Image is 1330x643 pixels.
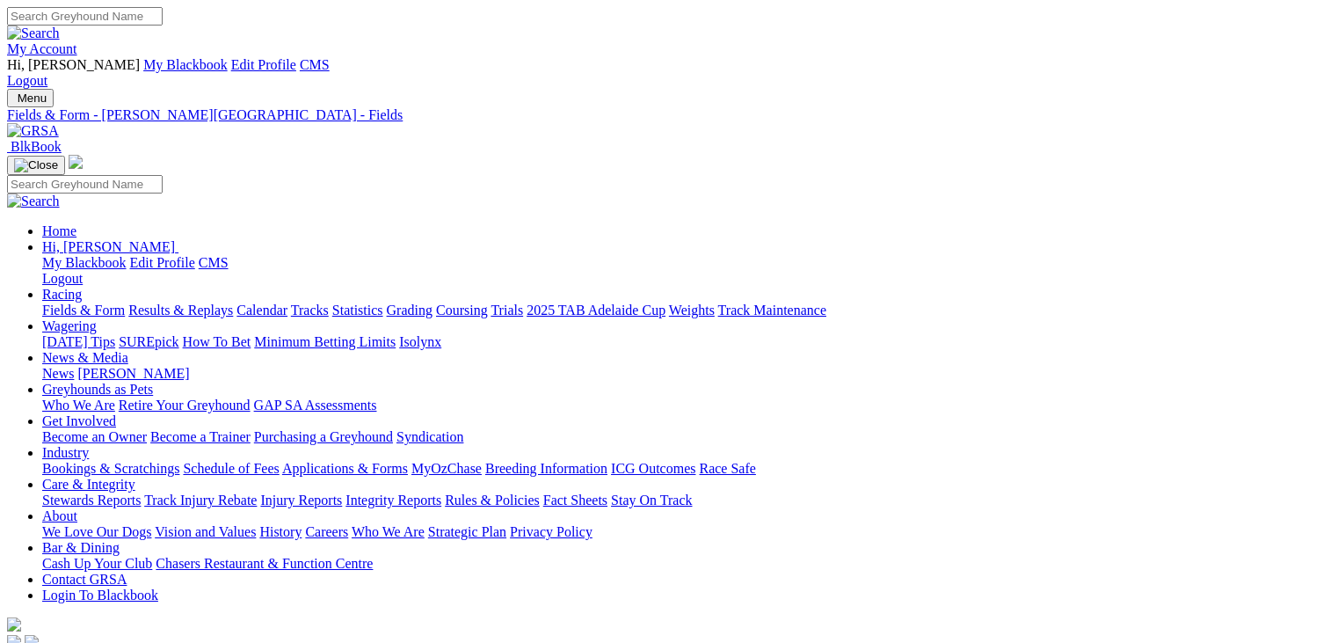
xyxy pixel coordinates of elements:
input: Search [7,7,163,26]
a: Fact Sheets [543,493,607,508]
a: Race Safe [699,461,755,476]
a: My Blackbook [143,57,228,72]
button: Toggle navigation [7,89,54,107]
input: Search [7,175,163,194]
a: Become a Trainer [150,429,251,444]
a: Wagering [42,318,97,333]
a: Integrity Reports [345,493,441,508]
a: Weights [669,303,715,318]
a: Logout [42,271,83,286]
a: Tracks [291,303,329,318]
a: Edit Profile [130,255,195,270]
a: Applications & Forms [282,461,408,476]
a: Purchasing a Greyhound [254,429,393,444]
a: Retire Your Greyhound [119,398,251,413]
a: Breeding Information [485,461,607,476]
a: CMS [199,255,229,270]
a: Edit Profile [231,57,296,72]
div: About [42,524,1323,540]
div: Greyhounds as Pets [42,398,1323,413]
a: Strategic Plan [428,524,506,539]
a: Login To Blackbook [42,588,158,603]
a: Privacy Policy [510,524,592,539]
a: Chasers Restaurant & Function Centre [156,556,373,571]
a: Injury Reports [260,493,342,508]
a: Care & Integrity [42,477,135,492]
a: Syndication [396,429,463,444]
a: Rules & Policies [445,493,540,508]
a: Become an Owner [42,429,147,444]
a: ICG Outcomes [611,461,695,476]
a: How To Bet [183,334,251,349]
a: Results & Replays [128,303,233,318]
div: Hi, [PERSON_NAME] [42,255,1323,287]
a: Home [42,223,76,238]
div: Racing [42,303,1323,318]
a: BlkBook [7,139,62,154]
button: Toggle navigation [7,156,65,175]
a: Grading [387,303,432,318]
a: Racing [42,287,82,302]
a: History [259,524,302,539]
a: Logout [7,73,47,88]
a: Fields & Form - [PERSON_NAME][GEOGRAPHIC_DATA] - Fields [7,107,1323,123]
a: Fields & Form [42,303,125,318]
div: My Account [7,57,1323,89]
a: Track Injury Rebate [144,493,257,508]
a: Stay On Track [611,493,692,508]
a: News [42,366,74,381]
img: Search [7,194,60,209]
a: Bar & Dining [42,540,120,555]
a: [DATE] Tips [42,334,115,349]
img: logo-grsa-white.png [69,155,83,169]
a: 2025 TAB Adelaide Cup [527,303,665,318]
a: Statistics [332,303,383,318]
a: Coursing [436,303,488,318]
div: Get Involved [42,429,1323,445]
img: logo-grsa-white.png [7,617,21,632]
a: News & Media [42,350,128,365]
img: Search [7,26,60,41]
a: Who We Are [352,524,425,539]
a: Greyhounds as Pets [42,382,153,397]
div: Wagering [42,334,1323,350]
img: GRSA [7,123,59,139]
a: Schedule of Fees [183,461,279,476]
a: My Blackbook [42,255,127,270]
div: Care & Integrity [42,493,1323,508]
a: CMS [300,57,330,72]
span: BlkBook [11,139,62,154]
a: Industry [42,445,89,460]
a: GAP SA Assessments [254,398,377,413]
a: Track Maintenance [718,303,826,318]
span: Hi, [PERSON_NAME] [42,239,175,254]
span: Menu [18,91,47,105]
a: SUREpick [119,334,178,349]
a: Minimum Betting Limits [254,334,396,349]
a: [PERSON_NAME] [77,366,189,381]
div: Industry [42,461,1323,477]
a: Hi, [PERSON_NAME] [42,239,178,254]
a: Calendar [236,303,287,318]
div: News & Media [42,366,1323,382]
img: Close [14,158,58,172]
span: Hi, [PERSON_NAME] [7,57,140,72]
a: About [42,508,77,523]
div: Bar & Dining [42,556,1323,572]
a: Isolynx [399,334,441,349]
a: We Love Our Dogs [42,524,151,539]
a: Careers [305,524,348,539]
a: Stewards Reports [42,493,141,508]
a: MyOzChase [411,461,482,476]
a: Cash Up Your Club [42,556,152,571]
a: Who We Are [42,398,115,413]
a: Trials [491,303,523,318]
a: My Account [7,41,77,56]
a: Get Involved [42,413,116,428]
a: Bookings & Scratchings [42,461,179,476]
a: Vision and Values [155,524,256,539]
a: Contact GRSA [42,572,127,587]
